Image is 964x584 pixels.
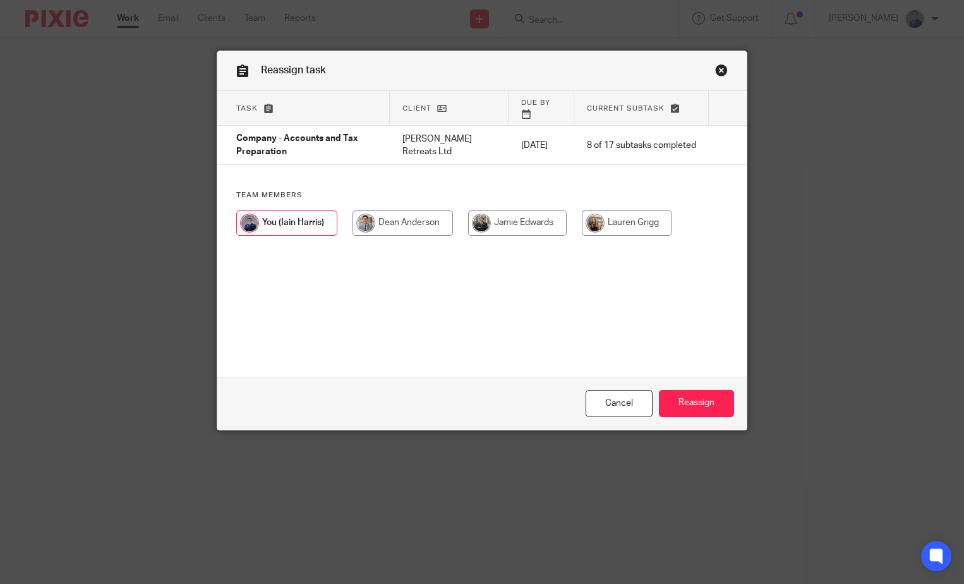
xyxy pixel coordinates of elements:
[236,190,727,200] h4: Team members
[521,139,561,152] p: [DATE]
[715,64,728,81] a: Close this dialog window
[402,133,497,159] p: [PERSON_NAME] Retreats Ltd
[521,99,550,106] span: Due by
[236,135,358,157] span: Company - Accounts and Tax Preparation
[586,390,653,417] a: Close this dialog window
[402,105,431,112] span: Client
[261,65,326,75] span: Reassign task
[659,390,734,417] input: Reassign
[574,126,709,165] td: 8 of 17 subtasks completed
[587,105,665,112] span: Current subtask
[236,105,258,112] span: Task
